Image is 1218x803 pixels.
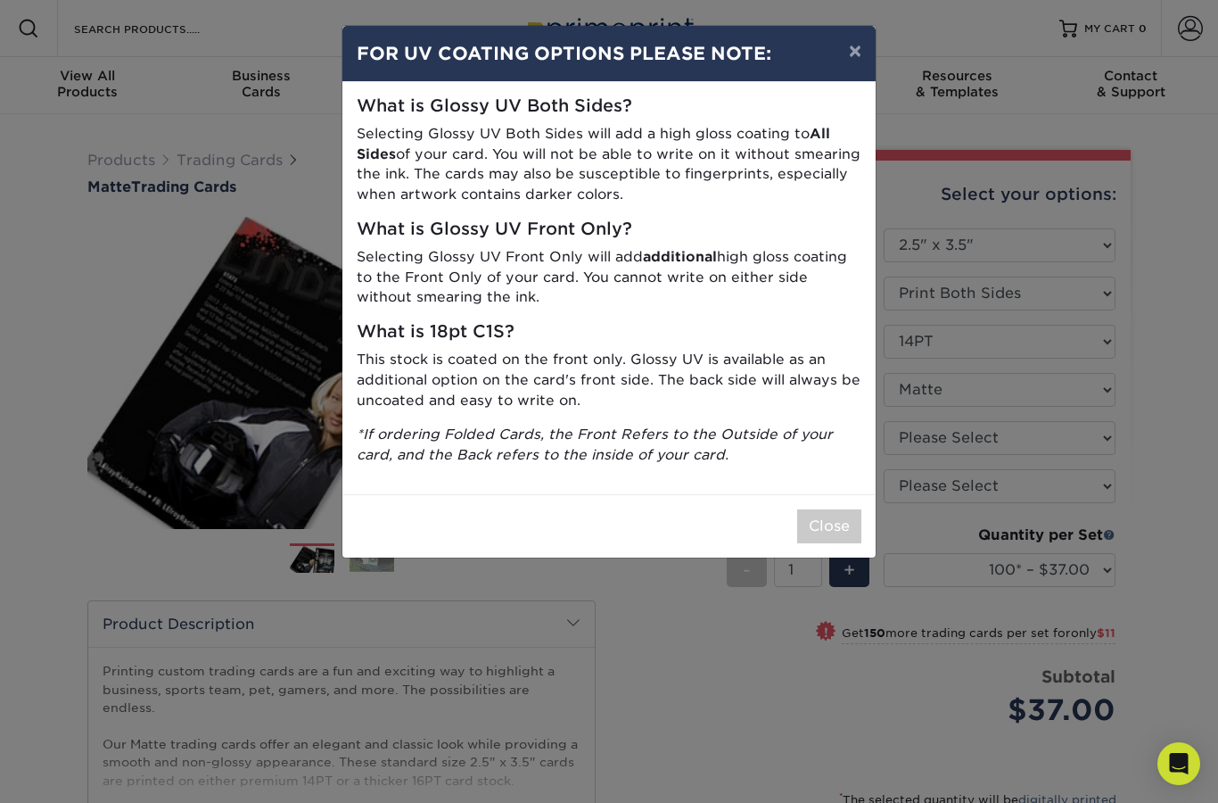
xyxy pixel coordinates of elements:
[797,509,861,543] button: Close
[357,426,833,463] i: *If ordering Folded Cards, the Front Refers to the Outside of your card, and the Back refers to t...
[643,248,717,265] strong: additional
[357,125,830,162] strong: All Sides
[357,96,861,117] h5: What is Glossy UV Both Sides?
[357,350,861,410] p: This stock is coated on the front only. Glossy UV is available as an additional option on the car...
[835,26,876,76] button: ×
[357,124,861,205] p: Selecting Glossy UV Both Sides will add a high gloss coating to of your card. You will not be abl...
[357,40,861,67] h4: FOR UV COATING OPTIONS PLEASE NOTE:
[357,219,861,240] h5: What is Glossy UV Front Only?
[357,322,861,343] h5: What is 18pt C1S?
[1157,742,1200,785] div: Open Intercom Messenger
[357,247,861,308] p: Selecting Glossy UV Front Only will add high gloss coating to the Front Only of your card. You ca...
